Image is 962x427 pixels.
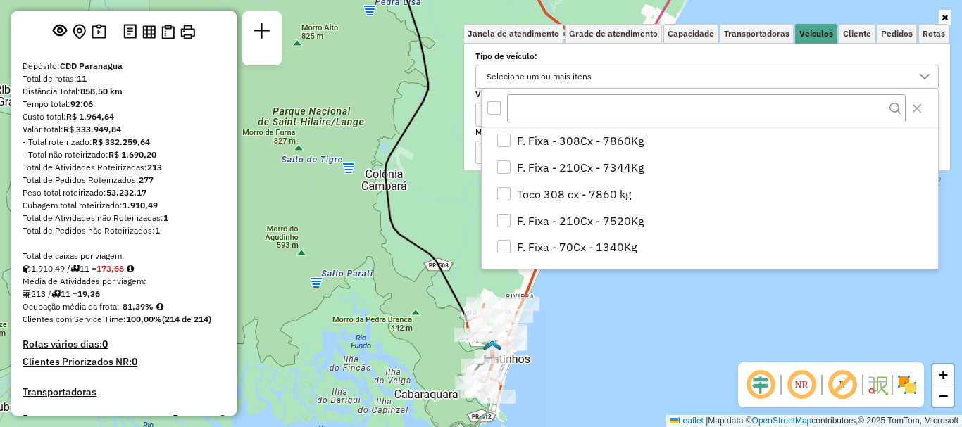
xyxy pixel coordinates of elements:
h4: Rotas vários dias: [23,338,225,350]
strong: 1.910,49 [123,200,158,210]
ul: Option List [482,128,938,261]
strong: R$ 1.690,20 [108,149,156,160]
span: Ocupação média da frota: [23,301,120,312]
button: Visualizar relatório de Roteirização [139,22,158,41]
div: Tempo total: [23,98,225,110]
span: Transportadoras [724,30,789,38]
strong: 213 [147,162,162,172]
div: Peso total roteirizado: [23,186,225,199]
button: Visualizar Romaneio [158,22,177,42]
img: Exibir/Ocultar setores [896,374,918,396]
span: + [939,366,948,383]
div: Depósito: [23,60,225,72]
i: Meta Caixas/viagem: 181,15 Diferença: -7,47 [127,265,134,273]
strong: 0 [102,338,108,350]
strong: 1 [155,225,160,236]
button: Centralizar mapa no depósito ou ponto de apoio [70,21,89,43]
h4: Recargas: 0 [173,413,225,425]
span: F. Fixa - 210Cx - 7344Kg [517,159,644,176]
span: Ocultar deslocamento [744,368,777,402]
strong: CDD Paranagua [60,60,123,71]
span: Capacidade [668,30,714,38]
a: Nova sessão e pesquisa [248,17,276,49]
h4: Transportadoras [23,386,225,398]
li: F. Fixa - 308Cx - 7860Kg [487,128,938,155]
a: Leaflet [670,416,704,426]
button: Logs desbloquear sessão [120,21,139,43]
strong: 0 [132,355,137,368]
strong: R$ 332.259,64 [92,136,150,147]
div: Total de Atividades não Roteirizadas: [23,212,225,224]
span: − [939,387,948,404]
button: Exibir sessão original [50,20,70,43]
div: Map data © contributors,© 2025 TomTom, Microsoft [666,415,962,427]
span: Exibir rótulo [825,368,859,402]
div: Total de Pedidos não Roteirizados: [23,224,225,237]
label: Veículo: [475,88,939,101]
div: Valor total: [23,123,225,136]
li: F. Fixa - 210Cx - 7344Kg [487,154,938,181]
button: Close [906,97,928,120]
div: Distância Total: [23,85,225,98]
a: Ocultar filtros [939,10,951,25]
strong: 173,68 [96,263,124,274]
span: F. Fixa - 308Cx - 7860Kg [517,132,644,149]
span: Cliente [843,30,871,38]
div: - Total não roteirizado: [23,148,225,161]
img: Fluxo de ruas [866,374,889,396]
strong: 81,39% [123,301,154,312]
div: All items unselected [487,101,501,115]
span: Toco 308 cx - 7860 kg [517,186,631,203]
div: Total de caixas por viagem: [23,250,225,262]
strong: 858,50 km [80,86,123,96]
div: 213 / 11 = [23,288,225,300]
div: Cubagem total roteirizado: [23,199,225,212]
li: Toco 308 cx - 7860 kg [487,181,938,208]
strong: 19,36 [77,288,100,299]
div: Custo total: [23,110,225,123]
a: OpenStreetMap [752,416,812,426]
span: Veículos [799,30,833,38]
a: Zoom in [932,364,954,385]
span: F. Fixa - 210Cx - 7520Kg [517,212,644,229]
li: F. Fixa - 210Cx - 7520Kg [487,208,938,234]
div: Média de Atividades por viagem: [23,275,225,288]
strong: 277 [139,174,154,185]
strong: 92:06 [70,98,93,109]
span: Grade de atendimento [569,30,658,38]
strong: 53.232,17 [106,187,146,198]
label: Motorista: [475,126,939,139]
i: Cubagem total roteirizado [23,265,31,273]
strong: (214 de 214) [162,314,211,324]
div: Total de rotas: [23,72,225,85]
button: Painel de Sugestão [89,21,109,43]
span: F. Fixa - 70Cx - 1340Kg [517,238,637,255]
span: Clientes com Service Time: [23,314,126,324]
img: MATINHOS [483,340,501,358]
li: F. Fixa - 70Cx - 1340Kg [487,234,938,260]
div: Selecione um ou mais itens [482,65,596,88]
i: Total de rotas [70,265,80,273]
em: Média calculada utilizando a maior ocupação (%Peso ou %Cubagem) de cada rota da sessão. Rotas cro... [156,302,163,311]
strong: R$ 333.949,84 [63,124,121,134]
button: Imprimir Rotas [177,22,198,42]
span: Janela de atendimento [468,30,559,38]
label: Tipo de veículo: [475,50,939,63]
strong: 100,00% [126,314,162,324]
a: Zoom out [932,385,954,407]
strong: R$ 1.964,64 [66,111,114,122]
strong: 1 [163,212,168,223]
strong: 11 [77,73,87,84]
span: | [706,416,708,426]
span: Pedidos [881,30,913,38]
h4: Clientes Priorizados NR: [23,356,225,368]
div: - Total roteirizado: [23,136,225,148]
i: Total de Atividades [23,290,31,298]
span: Ocultar NR [785,368,818,402]
div: Total de Pedidos Roteirizados: [23,174,225,186]
span: Rotas [923,30,945,38]
div: Total de Atividades Roteirizadas: [23,161,225,174]
a: Rotas [23,413,49,425]
i: Total de rotas [51,290,61,298]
